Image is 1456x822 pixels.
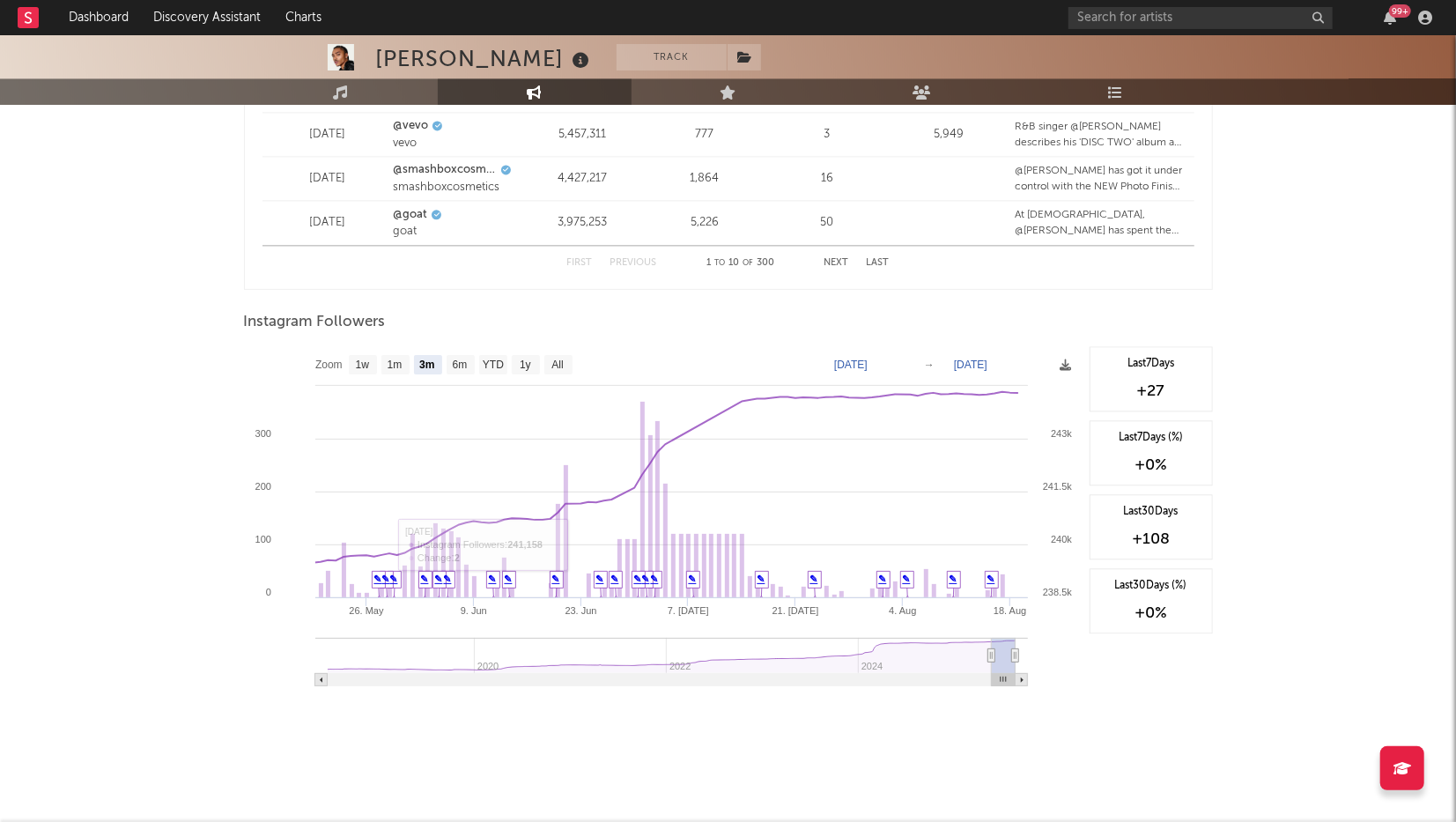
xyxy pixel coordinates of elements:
[567,258,593,268] button: First
[271,170,385,188] div: [DATE]
[421,574,429,584] a: ✎
[1389,4,1411,18] div: 99 +
[387,359,402,372] text: 1m
[565,605,596,616] text: 23. Jun
[393,135,516,152] div: vevo
[617,44,727,70] button: Track
[419,359,434,372] text: 3m
[642,574,650,584] a: ✎
[651,574,659,584] a: ✎
[834,359,868,371] text: [DATE]
[271,126,385,144] div: [DATE]
[879,574,887,584] a: ✎
[758,574,765,584] a: ✎
[867,258,890,268] button: Last
[1042,587,1072,597] text: 238.5k
[482,359,503,372] text: YTD
[520,359,531,372] text: 1y
[892,126,1006,144] div: 5,949
[647,170,761,188] div: 1,864
[1051,428,1072,439] text: 243k
[1099,529,1203,550] div: +108
[954,359,987,371] text: [DATE]
[772,605,818,616] text: 21. [DATE]
[489,574,497,584] a: ✎
[1015,163,1185,195] div: @[PERSON_NAME] has got it under control with the NEW Photo Finish Control Mattifying Primer 💜 Thi...
[551,359,563,372] text: All
[255,534,270,544] text: 100
[950,574,957,584] a: ✎
[692,253,789,274] div: 1 10 300
[435,574,443,584] a: ✎
[393,161,496,179] a: @smashboxcosmetics
[596,574,604,584] a: ✎
[255,428,270,439] text: 300
[743,259,753,267] span: of
[315,359,343,372] text: Zoom
[610,258,657,268] button: Previous
[994,605,1026,616] text: 18. Aug
[525,214,639,232] div: 3,975,253
[525,170,639,188] div: 4,427,217
[393,206,427,224] a: @goat
[824,258,849,268] button: Next
[1015,207,1185,239] div: At [DEMOGRAPHIC_DATA], @[PERSON_NAME] has spent the majority of his young career hyper-focused on...
[393,179,516,196] div: smashboxcosmetics
[1099,356,1203,372] div: Last 7 Days
[349,605,384,616] text: 26. May
[770,126,883,144] div: 3
[903,574,911,584] a: ✎
[1099,455,1203,476] div: +0 %
[810,574,818,584] a: ✎
[987,574,995,584] a: ✎
[265,587,270,597] text: 0
[374,574,382,584] a: ✎
[505,574,513,584] a: ✎
[393,117,428,135] a: @vevo
[611,574,619,584] a: ✎
[1099,381,1203,402] div: +27
[1068,7,1333,29] input: Search for artists
[393,223,516,241] div: goat
[390,574,398,584] a: ✎
[1015,119,1185,151] div: R&B singer @[PERSON_NAME] describes his 'DISC TWO' album as "raw and honest." Watch his live perf...
[714,259,725,267] span: to
[647,214,761,232] div: 5,226
[255,481,270,492] text: 200
[460,605,486,616] text: 9. Jun
[244,312,386,333] span: Instagram Followers
[552,574,560,584] a: ✎
[1099,603,1203,624] div: +0 %
[770,170,883,188] div: 16
[770,214,883,232] div: 50
[1384,11,1396,25] button: 99+
[1099,504,1203,520] div: Last 30 Days
[452,359,467,372] text: 6m
[271,214,385,232] div: [DATE]
[1099,430,1203,446] div: Last 7 Days (%)
[355,359,369,372] text: 1w
[1099,578,1203,594] div: Last 30 Days (%)
[634,574,642,584] a: ✎
[689,574,697,584] a: ✎
[376,44,595,73] div: [PERSON_NAME]
[444,574,452,584] a: ✎
[382,574,390,584] a: ✎
[667,605,708,616] text: 7. [DATE]
[1042,481,1072,492] text: 241.5k
[889,605,916,616] text: 4. Aug
[924,359,935,371] text: →
[525,126,639,144] div: 5,457,311
[647,126,761,144] div: 777
[1051,534,1072,544] text: 240k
